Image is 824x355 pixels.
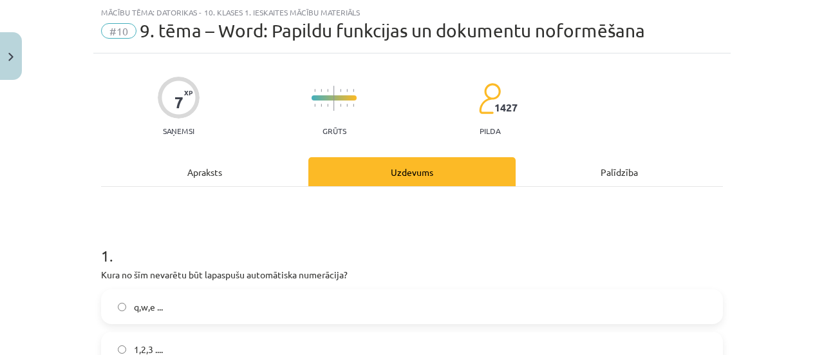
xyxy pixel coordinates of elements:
[323,126,346,135] p: Grūts
[346,89,348,92] img: icon-short-line-57e1e144782c952c97e751825c79c345078a6d821885a25fce030b3d8c18986b.svg
[8,53,14,61] img: icon-close-lesson-0947bae3869378f0d4975bcd49f059093ad1ed9edebbc8119c70593378902aed.svg
[478,82,501,115] img: students-c634bb4e5e11cddfef0936a35e636f08e4e9abd3cc4e673bd6f9a4125e45ecb1.svg
[101,8,723,17] div: Mācību tēma: Datorikas - 10. klases 1. ieskaites mācību materiāls
[327,104,328,107] img: icon-short-line-57e1e144782c952c97e751825c79c345078a6d821885a25fce030b3d8c18986b.svg
[140,20,645,41] span: 9. tēma – Word: Papildu funkcijas un dokumentu noformēšana
[346,104,348,107] img: icon-short-line-57e1e144782c952c97e751825c79c345078a6d821885a25fce030b3d8c18986b.svg
[158,126,200,135] p: Saņemsi
[321,104,322,107] img: icon-short-line-57e1e144782c952c97e751825c79c345078a6d821885a25fce030b3d8c18986b.svg
[340,104,341,107] img: icon-short-line-57e1e144782c952c97e751825c79c345078a6d821885a25fce030b3d8c18986b.svg
[353,104,354,107] img: icon-short-line-57e1e144782c952c97e751825c79c345078a6d821885a25fce030b3d8c18986b.svg
[327,89,328,92] img: icon-short-line-57e1e144782c952c97e751825c79c345078a6d821885a25fce030b3d8c18986b.svg
[314,89,315,92] img: icon-short-line-57e1e144782c952c97e751825c79c345078a6d821885a25fce030b3d8c18986b.svg
[101,224,723,264] h1: 1 .
[101,157,308,186] div: Apraksts
[321,89,322,92] img: icon-short-line-57e1e144782c952c97e751825c79c345078a6d821885a25fce030b3d8c18986b.svg
[308,157,516,186] div: Uzdevums
[353,89,354,92] img: icon-short-line-57e1e144782c952c97e751825c79c345078a6d821885a25fce030b3d8c18986b.svg
[494,102,518,113] span: 1427
[480,126,500,135] p: pilda
[118,303,126,311] input: q,w,e ...
[101,268,723,282] p: Kura no šīm nevarētu būt lapaspušu automātiska numerācija?
[174,93,183,111] div: 7
[340,89,341,92] img: icon-short-line-57e1e144782c952c97e751825c79c345078a6d821885a25fce030b3d8c18986b.svg
[118,345,126,354] input: 1,2,3 ....
[101,23,136,39] span: #10
[134,300,163,314] span: q,w,e ...
[333,86,335,111] img: icon-long-line-d9ea69661e0d244f92f715978eff75569469978d946b2353a9bb055b3ed8787d.svg
[184,89,192,96] span: XP
[516,157,723,186] div: Palīdzība
[314,104,315,107] img: icon-short-line-57e1e144782c952c97e751825c79c345078a6d821885a25fce030b3d8c18986b.svg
